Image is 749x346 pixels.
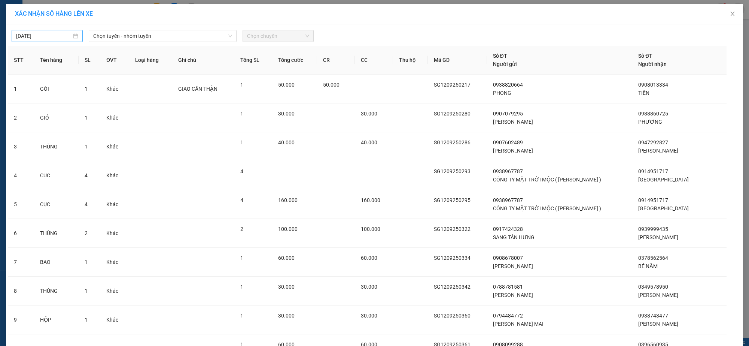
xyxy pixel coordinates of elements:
[434,111,471,117] span: SG1209250280
[434,139,471,145] span: SG1209250286
[638,226,668,232] span: 0939999435
[493,321,544,327] span: [PERSON_NAME] MAI
[493,139,523,145] span: 0907602489
[361,111,377,117] span: 30.000
[428,46,487,75] th: Mã GD
[8,190,34,219] td: 5
[6,48,28,56] span: Đã thu :
[85,317,88,323] span: 1
[638,53,652,59] span: Số ĐT
[493,205,601,211] span: CÔNG TY MẶT TRỜI MỘC ( [PERSON_NAME] )
[88,32,156,43] div: 0000000000000
[16,32,71,40] input: 13/09/2025
[434,255,471,261] span: SG1209250334
[228,34,232,38] span: down
[278,313,295,319] span: 30.000
[638,168,668,174] span: 0914951717
[34,277,79,306] td: THÙNG
[493,313,523,319] span: 0794484772
[8,132,34,161] td: 3
[493,111,523,117] span: 0907079295
[240,284,243,290] span: 1
[638,148,678,154] span: [PERSON_NAME]
[85,172,88,178] span: 4
[278,111,295,117] span: 30.000
[88,6,106,14] span: Nhận:
[34,306,79,334] td: HỘP
[493,292,533,298] span: [PERSON_NAME]
[100,46,129,75] th: ĐVT
[34,190,79,219] td: CỤC
[85,230,88,236] span: 2
[434,226,471,232] span: SG1209250322
[100,75,129,103] td: Khác
[638,255,668,261] span: 0378562564
[34,219,79,248] td: THÙNG
[493,263,533,269] span: [PERSON_NAME]
[272,46,317,75] th: Tổng cước
[6,6,18,14] span: Gửi:
[361,139,377,145] span: 40.000
[393,46,428,75] th: Thu hộ
[129,46,172,75] th: Loại hàng
[638,111,668,117] span: 0988860725
[434,284,471,290] span: SG1209250342
[278,197,298,203] span: 160.000
[100,277,129,306] td: Khác
[638,177,689,183] span: [GEOGRAPHIC_DATA]
[730,11,736,17] span: close
[434,82,471,88] span: SG1209250217
[85,86,88,92] span: 1
[178,86,217,92] span: GIAO CẨN THẬN
[361,313,377,319] span: 30.000
[100,103,129,132] td: Khác
[361,226,380,232] span: 100.000
[638,197,668,203] span: 0914951717
[93,30,232,42] span: Chọn tuyến - nhóm tuyến
[722,4,743,25] button: Close
[493,226,523,232] span: 0917424328
[493,255,523,261] span: 0908678007
[8,46,34,75] th: STT
[638,205,689,211] span: [GEOGRAPHIC_DATA]
[85,259,88,265] span: 1
[638,321,678,327] span: [PERSON_NAME]
[317,46,355,75] th: CR
[493,168,523,174] span: 0938967787
[100,132,129,161] td: Khác
[434,168,471,174] span: SG1209250293
[8,103,34,132] td: 2
[638,82,668,88] span: 0908013334
[493,53,507,59] span: Số ĐT
[79,46,100,75] th: SL
[100,306,129,334] td: Khác
[34,46,79,75] th: Tên hàng
[323,82,340,88] span: 50.000
[15,10,93,17] span: XÁC NHẬN SỐ HÀNG LÊN XE
[493,82,523,88] span: 0938820664
[278,82,295,88] span: 50.000
[493,234,535,240] span: SANG TẤN HƯNG
[638,292,678,298] span: [PERSON_NAME]
[172,46,234,75] th: Ghi chú
[493,177,601,183] span: CÔNG TY MẶT TRỜI MỘC ( [PERSON_NAME] )
[34,161,79,190] td: CỤC
[638,119,662,125] span: PHƯƠNG
[8,277,34,306] td: 8
[240,82,243,88] span: 1
[8,306,34,334] td: 9
[34,75,79,103] td: GÓI
[100,248,129,277] td: Khác
[361,255,377,261] span: 60.000
[278,139,295,145] span: 40.000
[8,161,34,190] td: 4
[493,119,533,125] span: [PERSON_NAME]
[240,313,243,319] span: 1
[247,30,309,42] span: Chọn chuyến
[361,197,380,203] span: 160.000
[638,313,668,319] span: 0938743477
[361,284,377,290] span: 30.000
[240,139,243,145] span: 1
[6,6,82,23] div: [GEOGRAPHIC_DATA]
[240,226,243,232] span: 2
